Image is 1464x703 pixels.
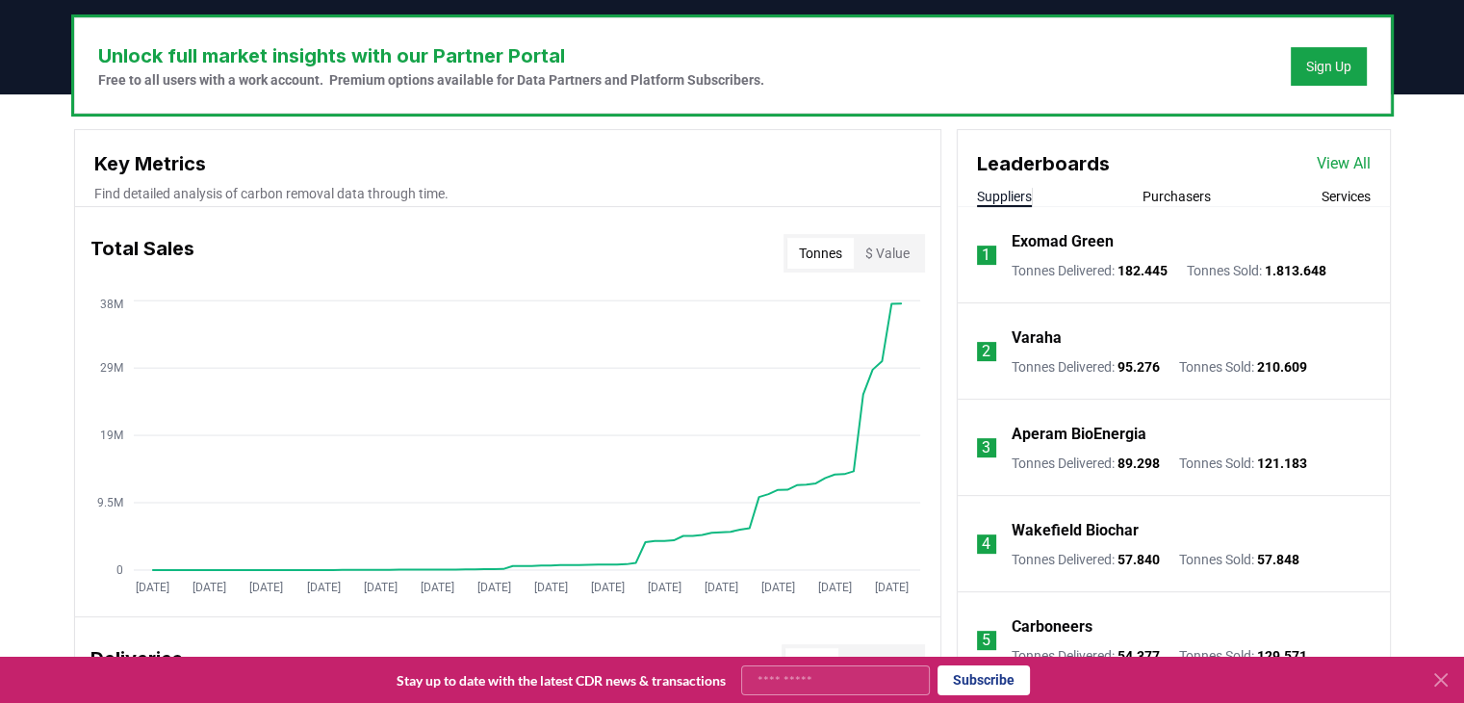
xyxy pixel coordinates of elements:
tspan: [DATE] [817,581,851,594]
p: Tonnes Sold : [1179,454,1307,473]
button: Tonnes [787,238,854,269]
h3: Unlock full market insights with our Partner Portal [98,41,764,70]
span: 54.377 [1117,648,1160,664]
p: 3 [982,436,990,459]
tspan: [DATE] [760,581,794,594]
h3: Total Sales [90,234,194,273]
a: View All [1317,152,1371,175]
p: Tonnes Sold : [1179,357,1307,377]
span: 1.813.648 [1265,263,1326,278]
a: Varaha [1012,326,1062,350]
tspan: 9.5M [96,496,122,509]
p: Tonnes Sold : [1179,550,1299,569]
span: 129.571 [1257,648,1307,664]
a: Exomad Green [1012,230,1114,253]
button: Services [1322,187,1371,206]
tspan: [DATE] [476,581,510,594]
tspan: [DATE] [875,581,909,594]
tspan: [DATE] [249,581,283,594]
button: % of Sales [838,648,921,679]
h3: Deliveries [90,644,183,683]
p: 5 [982,629,990,652]
a: Aperam BioEnergia [1012,423,1146,446]
span: 210.609 [1257,359,1307,375]
tspan: [DATE] [704,581,737,594]
span: 57.840 [1117,552,1160,567]
button: Total [785,648,838,679]
tspan: 38M [99,298,122,311]
tspan: [DATE] [306,581,340,594]
p: Tonnes Delivered : [1012,646,1160,665]
tspan: [DATE] [363,581,397,594]
h3: Key Metrics [94,149,921,178]
p: Tonnes Delivered : [1012,261,1168,280]
p: Tonnes Delivered : [1012,454,1160,473]
button: Sign Up [1291,47,1367,86]
tspan: [DATE] [533,581,567,594]
a: Wakefield Biochar [1012,519,1139,542]
button: Suppliers [977,187,1032,206]
p: 1 [982,244,990,267]
button: Purchasers [1143,187,1211,206]
p: 4 [982,533,990,556]
p: Tonnes Delivered : [1012,550,1160,569]
p: Tonnes Sold : [1187,261,1326,280]
p: Find detailed analysis of carbon removal data through time. [94,184,921,203]
tspan: [DATE] [590,581,624,594]
tspan: 29M [99,361,122,375]
tspan: [DATE] [193,581,226,594]
button: $ Value [854,238,921,269]
tspan: 0 [116,563,122,577]
h3: Leaderboards [977,149,1110,178]
span: 89.298 [1117,456,1160,471]
span: 182.445 [1117,263,1168,278]
tspan: [DATE] [420,581,453,594]
span: 57.848 [1257,552,1299,567]
p: 2 [982,340,990,363]
p: Tonnes Sold : [1179,646,1307,665]
tspan: 19M [99,429,122,442]
span: 95.276 [1117,359,1160,375]
p: Tonnes Delivered : [1012,357,1160,377]
tspan: [DATE] [136,581,169,594]
a: Sign Up [1306,57,1351,76]
p: Free to all users with a work account. Premium options available for Data Partners and Platform S... [98,70,764,90]
a: Carboneers [1012,615,1092,638]
tspan: [DATE] [647,581,681,594]
span: 121.183 [1257,456,1307,471]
